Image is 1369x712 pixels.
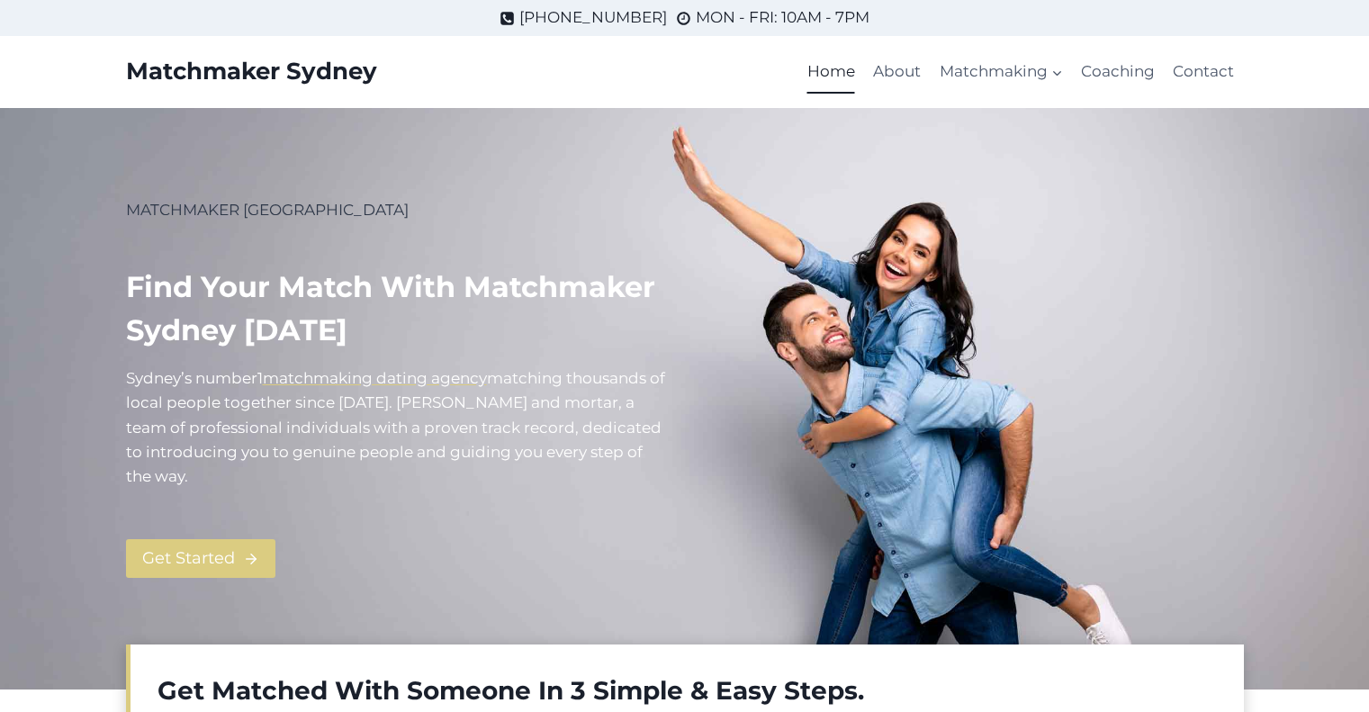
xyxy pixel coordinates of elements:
a: Matchmaking [930,50,1071,94]
a: Contact [1164,50,1243,94]
a: Matchmaker Sydney [126,58,377,86]
mark: m [487,369,503,387]
span: Get Started [142,545,235,572]
a: Get Started [126,539,275,578]
nav: Primary Navigation [798,50,1244,94]
p: MATCHMAKER [GEOGRAPHIC_DATA] [126,198,671,222]
a: [PHONE_NUMBER] [500,5,667,30]
h1: Find your match with Matchmaker Sydney [DATE] [126,266,671,352]
p: Sydney’s number atching thousands of local people together since [DATE]. [PERSON_NAME] and mortar... [126,366,671,489]
span: MON - FRI: 10AM - 7PM [696,5,869,30]
a: Home [798,50,864,94]
mark: 1 [257,369,263,387]
span: [PHONE_NUMBER] [519,5,667,30]
h2: Get Matched With Someone In 3 Simple & Easy Steps.​ [158,671,1217,709]
a: matchmaking dating agency [263,369,487,387]
span: Matchmaking [940,59,1063,84]
a: Coaching [1072,50,1164,94]
a: About [864,50,930,94]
